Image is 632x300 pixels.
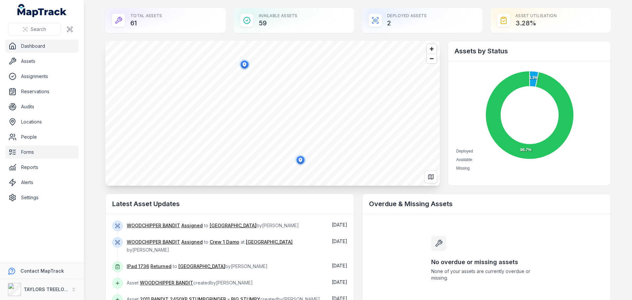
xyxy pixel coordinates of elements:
a: Assigned [181,222,203,229]
a: Forms [5,146,79,159]
span: Asset created by [PERSON_NAME] [127,280,253,286]
a: Crew 1 Damo [210,239,239,245]
button: Switch to Map View [425,171,437,183]
h2: Assets by Status [455,46,604,56]
a: WOODCHIPPER BANDIT [127,239,180,245]
h2: Overdue & Missing Assets [369,199,604,208]
a: [GEOGRAPHIC_DATA] [246,239,293,245]
a: [GEOGRAPHIC_DATA] [210,222,256,229]
a: Alerts [5,176,79,189]
a: Audits [5,100,79,113]
time: 06/08/2025, 12:56:36 pm [332,263,347,268]
a: Dashboard [5,40,79,53]
a: Settings [5,191,79,204]
span: Deployed [456,149,473,153]
span: Missing [456,166,470,171]
span: None of your assets are currently overdue or missing. [431,268,542,281]
a: MapTrack [17,4,67,17]
h2: Latest Asset Updates [112,199,347,208]
time: 30/07/2025, 10:03:23 am [332,279,347,285]
span: [DATE] [332,279,347,285]
span: to by [PERSON_NAME] [127,223,299,228]
a: WOODCHIPPER BANDIT [127,222,180,229]
a: Locations [5,115,79,128]
span: Search [31,26,46,33]
span: [DATE] [332,263,347,268]
span: to by [PERSON_NAME] [127,263,268,269]
a: Assigned [181,239,203,245]
button: Zoom in [427,44,436,54]
span: to at by [PERSON_NAME] [127,239,293,253]
canvas: Map [105,41,440,186]
time: 29/08/2025, 1:06:30 pm [332,238,347,244]
button: Search [8,23,61,36]
a: People [5,130,79,144]
span: Available [456,157,472,162]
h3: No overdue or missing assets [431,258,542,267]
time: 29/08/2025, 1:25:48 pm [332,222,347,228]
a: Reservations [5,85,79,98]
a: Returned [150,263,171,270]
strong: Contact MapTrack [20,268,64,274]
a: [GEOGRAPHIC_DATA] [178,263,225,270]
a: Assets [5,55,79,68]
a: IPad 1736 [127,263,149,270]
button: Zoom out [427,54,436,63]
a: Reports [5,161,79,174]
a: WOODCHIPPER BANDIT [140,280,193,286]
span: [DATE] [332,222,347,228]
a: Assignments [5,70,79,83]
span: [DATE] [332,238,347,244]
strong: TAYLORS TREELOPPING [24,286,79,292]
